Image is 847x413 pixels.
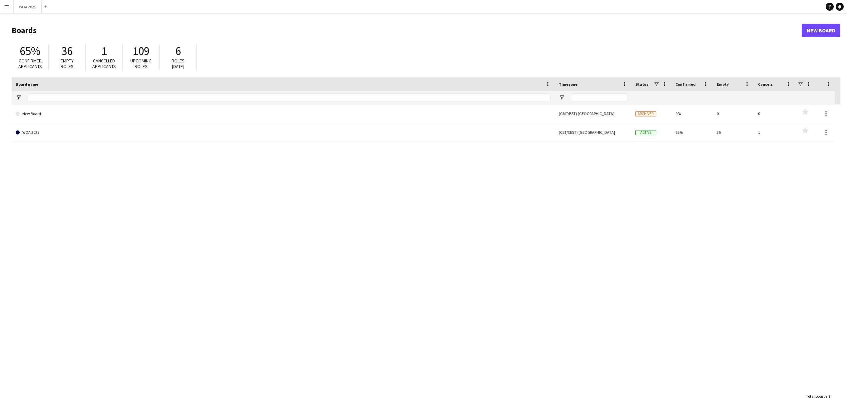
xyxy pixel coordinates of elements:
span: Total Boards [806,394,827,399]
span: Cancels [758,82,773,87]
span: Timezone [559,82,577,87]
span: Confirmed [675,82,696,87]
span: 1 [101,44,107,58]
div: (CET/CEST) [GEOGRAPHIC_DATA] [555,123,631,141]
span: Cancelled applicants [92,58,116,69]
span: Active [635,130,656,135]
span: Empty [717,82,729,87]
div: (GMT/BST) [GEOGRAPHIC_DATA] [555,104,631,123]
span: Status [635,82,648,87]
span: Roles [DATE] [172,58,185,69]
span: Archived [635,111,656,116]
span: 65% [20,44,40,58]
button: Open Filter Menu [559,94,565,100]
div: 36 [713,123,754,141]
button: WOA 2025 [14,0,42,13]
span: Board name [16,82,38,87]
span: 109 [133,44,150,58]
div: 1 [754,123,795,141]
h1: Boards [12,25,802,35]
span: Confirmed applicants [18,58,42,69]
div: 65% [671,123,713,141]
div: 0 [754,104,795,123]
button: Open Filter Menu [16,94,22,100]
span: Empty roles [61,58,74,69]
span: Upcoming roles [130,58,152,69]
span: 36 [61,44,73,58]
div: 0 [713,104,754,123]
input: Board name Filter Input [28,93,551,101]
span: 2 [828,394,830,399]
a: New Board [16,104,551,123]
a: New Board [802,24,840,37]
div: 0% [671,104,713,123]
input: Timezone Filter Input [571,93,627,101]
span: 6 [175,44,181,58]
a: WOA 2025 [16,123,551,142]
div: : [806,390,830,403]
